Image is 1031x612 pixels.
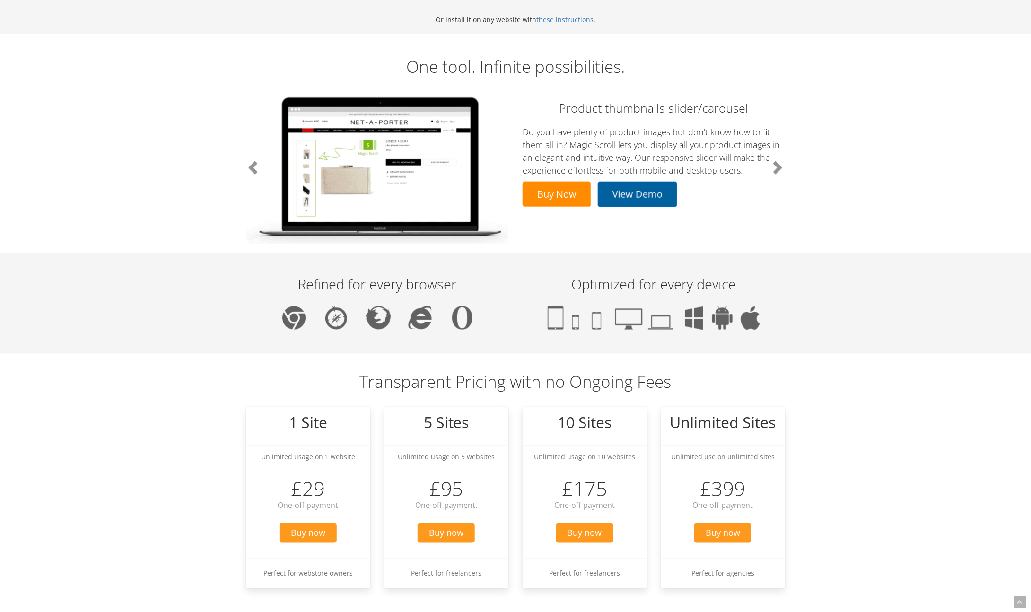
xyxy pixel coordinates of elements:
a: these instructions [536,15,594,24]
h3: £95 [384,478,509,500]
a: View Demo [598,182,677,207]
h3: £399 [661,478,786,500]
big: 1 Site [289,412,327,432]
h3: £175 [523,478,647,500]
li: Unlimited usage on 5 websites [384,445,509,469]
span: One-off payment [693,500,753,511]
big: 5 Sites [424,412,469,432]
p: Do you have plenty of product images but don't know how to fit them all in? Magic Scroll lets you... [523,126,785,177]
li: Perfect for webstore owners [246,558,370,588]
h2: Product thumbnails slider/carousel [523,100,785,116]
p: Refined for every browser [248,277,506,292]
span: Buy now [280,523,337,543]
p: Optimized for every device [525,277,783,292]
span: One-off payment [554,500,615,511]
h2: Transparent Pricing with no Ongoing Fees [246,373,785,391]
span: Buy now [418,523,475,543]
a: Buy Now [523,182,591,207]
img: Chrome, Safari, Firefox, IE, Opera [282,306,472,330]
img: Magic Scroll [246,90,508,244]
big: 10 Sites [558,412,612,432]
span: One-off payment. [415,500,478,511]
h3: £29 [246,478,370,500]
img: Tablet, phone, smartphone, desktop, laptop, Windows, Android, iOS [548,306,760,330]
li: Perfect for agencies [661,558,786,588]
span: Buy now [556,523,613,543]
h2: One tool. Infinite possibilities. [246,58,785,76]
li: Unlimited usage on 1 website [246,445,370,469]
li: Perfect for freelancers [523,558,647,588]
span: Buy now [694,523,751,543]
big: Unlimited Sites [670,412,776,432]
li: Perfect for freelancers [384,558,509,588]
li: Unlimited usage on 10 websites [523,445,647,469]
li: Unlimited use on unlimited sites [661,445,786,469]
span: One-off payment [278,500,338,511]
